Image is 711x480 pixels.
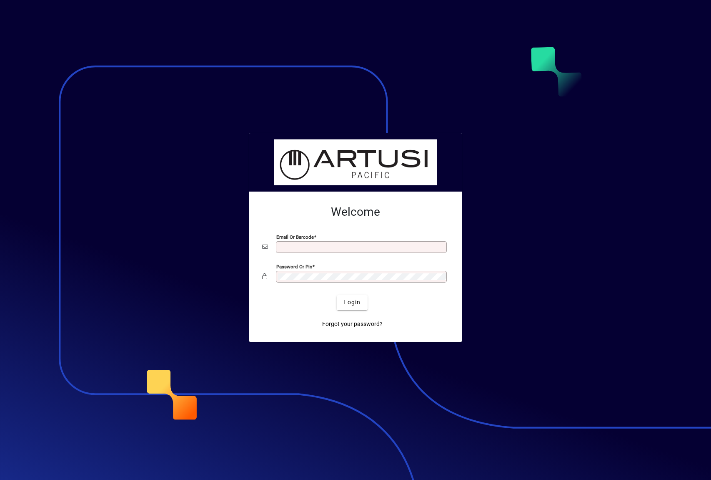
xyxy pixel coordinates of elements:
[343,298,361,307] span: Login
[322,320,383,328] span: Forgot your password?
[262,205,449,219] h2: Welcome
[276,234,314,240] mat-label: Email or Barcode
[337,295,367,310] button: Login
[276,263,312,269] mat-label: Password or Pin
[319,317,386,332] a: Forgot your password?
